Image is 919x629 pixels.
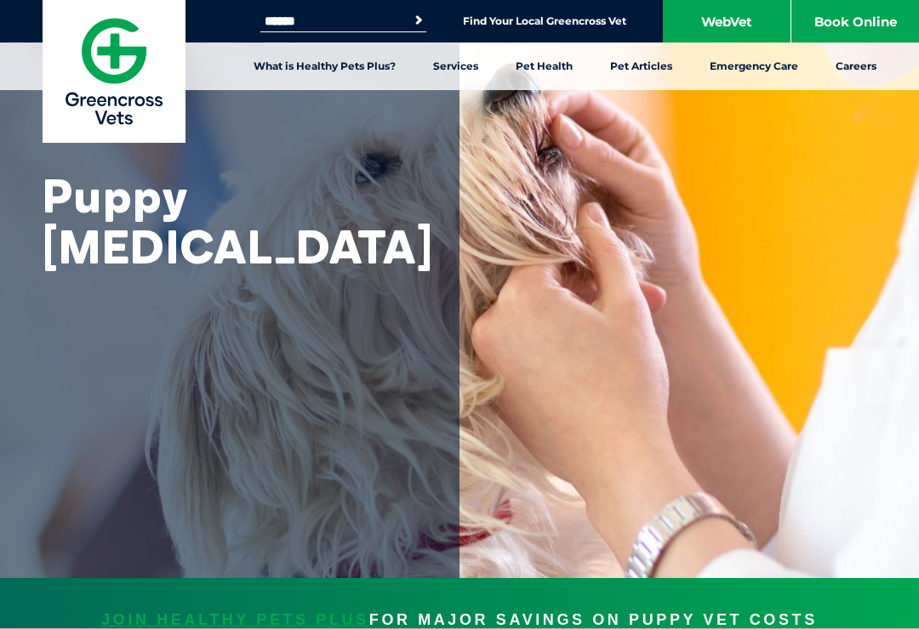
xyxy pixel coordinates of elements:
[410,12,427,29] button: Search
[414,42,497,90] a: Services
[497,42,591,90] a: Pet Health
[463,14,626,28] a: Find Your Local Greencross Vet
[101,611,369,628] a: JOIN HEALTHY PETS PLUS
[691,42,817,90] a: Emergency Care
[43,170,417,272] h1: Puppy [MEDICAL_DATA]
[817,42,895,90] a: Careers
[235,42,414,90] a: What is Healthy Pets Plus?
[591,42,691,90] a: Pet Articles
